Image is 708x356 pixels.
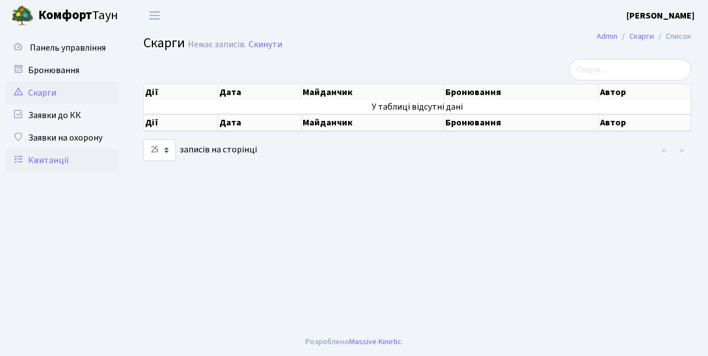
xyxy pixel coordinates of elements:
[218,114,301,131] th: Дата
[599,114,691,131] th: Автор
[218,84,301,100] th: Дата
[144,100,691,114] td: У таблиці відсутні дані
[11,4,34,27] img: logo.png
[580,25,708,48] nav: breadcrumb
[629,30,654,42] a: Скарги
[38,6,118,25] span: Таун
[143,139,176,161] select: записів на сторінці
[301,84,444,100] th: Майданчик
[6,82,118,104] a: Скарги
[444,84,599,100] th: Бронювання
[626,10,695,22] b: [PERSON_NAME]
[143,139,257,161] label: записів на сторінці
[38,6,92,24] b: Комфорт
[30,42,106,54] span: Панель управління
[6,127,118,149] a: Заявки на охорону
[301,114,444,131] th: Майданчик
[569,59,691,80] input: Пошук...
[6,149,118,172] a: Квитанції
[188,39,246,50] div: Немає записів.
[6,59,118,82] a: Бронювання
[6,37,118,59] a: Панель управління
[6,104,118,127] a: Заявки до КК
[597,30,617,42] a: Admin
[654,30,691,43] li: Список
[141,6,169,25] button: Переключити навігацію
[444,114,599,131] th: Бронювання
[599,84,691,100] th: Автор
[349,336,402,348] a: Massive Kinetic
[143,33,185,53] span: Скарги
[144,84,218,100] th: Дії
[626,9,695,22] a: [PERSON_NAME]
[249,39,282,50] a: Скинути
[305,336,403,348] div: Розроблено .
[144,114,218,131] th: Дії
